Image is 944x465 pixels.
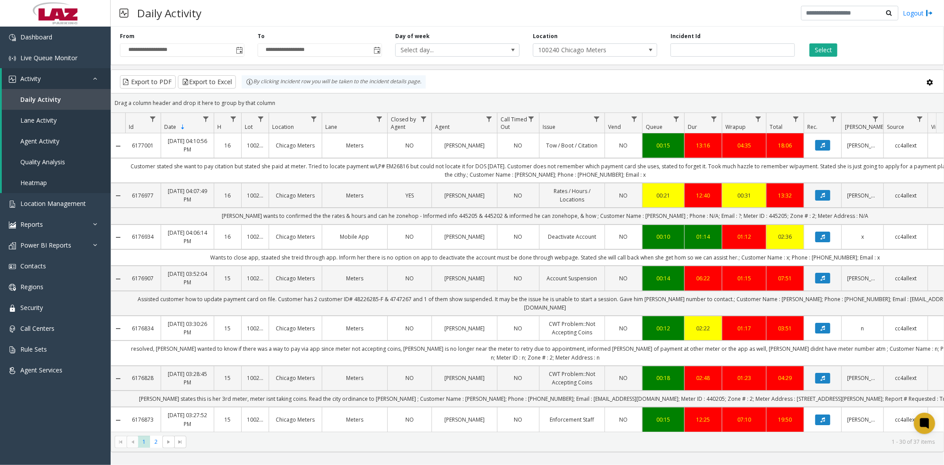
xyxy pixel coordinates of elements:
[177,438,184,446] span: Go to the last page
[503,374,534,382] a: NO
[437,324,492,333] a: [PERSON_NAME]
[889,374,922,382] a: cc4allext
[9,346,16,353] img: 'icon'
[20,199,86,208] span: Location Management
[503,415,534,424] a: NO
[690,324,717,333] a: 02:22
[2,151,111,172] a: Quality Analysis
[247,191,263,200] a: 100240
[2,68,111,89] a: Activity
[111,417,125,424] a: Collapse Details
[247,324,263,333] a: 100240
[690,415,717,424] a: 12:25
[845,123,885,131] span: [PERSON_NAME]
[328,191,382,200] a: Meters
[166,320,208,337] a: [DATE] 03:30:26 PM
[770,123,782,131] span: Total
[728,324,761,333] div: 01:17
[374,113,385,125] a: Lane Filter Menu
[328,324,382,333] a: Meters
[9,76,16,83] img: 'icon'
[111,375,125,382] a: Collapse Details
[435,123,450,131] span: Agent
[772,274,798,283] a: 07:51
[543,123,555,131] span: Issue
[393,141,426,150] a: NO
[483,113,495,125] a: Agent Filter Menu
[165,438,172,446] span: Go to the next page
[437,374,492,382] a: [PERSON_NAME]
[120,75,176,89] button: Export to PDF
[150,436,162,448] span: Page 2
[437,141,492,150] a: [PERSON_NAME]
[391,116,416,131] span: Closed by Agent
[220,191,236,200] a: 16
[328,141,382,150] a: Meters
[20,345,47,353] span: Rule Sets
[20,158,65,166] span: Quality Analysis
[688,123,697,131] span: Dur
[20,178,47,187] span: Heatmap
[147,113,159,125] a: Id Filter Menu
[166,187,208,204] a: [DATE] 04:07:49 PM
[111,325,125,332] a: Collapse Details
[620,374,628,382] span: NO
[728,374,761,382] div: 01:23
[138,436,150,448] span: Page 1
[405,374,414,382] span: NO
[274,274,316,283] a: Chicago Meters
[405,142,414,149] span: NO
[725,123,746,131] span: Wrapup
[220,274,236,283] a: 15
[9,201,16,208] img: 'icon'
[610,415,637,424] a: NO
[847,274,878,283] a: [PERSON_NAME]
[545,187,599,204] a: Rates / Hours / Locations
[690,141,717,150] a: 13:16
[393,324,426,333] a: NO
[772,191,798,200] div: 13:32
[889,191,922,200] a: cc4allext
[2,89,111,110] a: Daily Activity
[728,141,761,150] a: 04:35
[9,242,16,249] img: 'icon'
[503,141,534,150] a: NO
[648,374,679,382] div: 00:18
[620,325,628,332] span: NO
[772,232,798,241] div: 02:36
[790,113,802,125] a: Total Filter Menu
[274,232,316,241] a: Chicago Meters
[503,274,534,283] a: NO
[20,137,59,145] span: Agent Activity
[648,191,679,200] a: 00:21
[690,374,717,382] div: 02:48
[690,274,717,283] a: 06:22
[405,233,414,240] span: NO
[174,436,186,448] span: Go to the last page
[690,191,717,200] a: 12:40
[393,232,426,241] a: NO
[220,374,236,382] a: 15
[870,113,882,125] a: Parker Filter Menu
[728,274,761,283] a: 01:15
[847,415,878,424] a: [PERSON_NAME]
[728,191,761,200] a: 00:31
[620,192,628,199] span: NO
[9,367,16,374] img: 'icon'
[20,220,43,229] span: Reports
[610,324,637,333] a: NO
[20,74,41,83] span: Activity
[648,274,679,283] div: 00:14
[247,415,263,424] a: 100240
[501,116,527,131] span: Call Timed Out
[20,54,77,62] span: Live Queue Monitor
[220,232,236,241] a: 16
[772,374,798,382] a: 04:29
[274,191,316,200] a: Chicago Meters
[166,411,208,428] a: [DATE] 03:27:52 PM
[308,113,320,125] a: Location Filter Menu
